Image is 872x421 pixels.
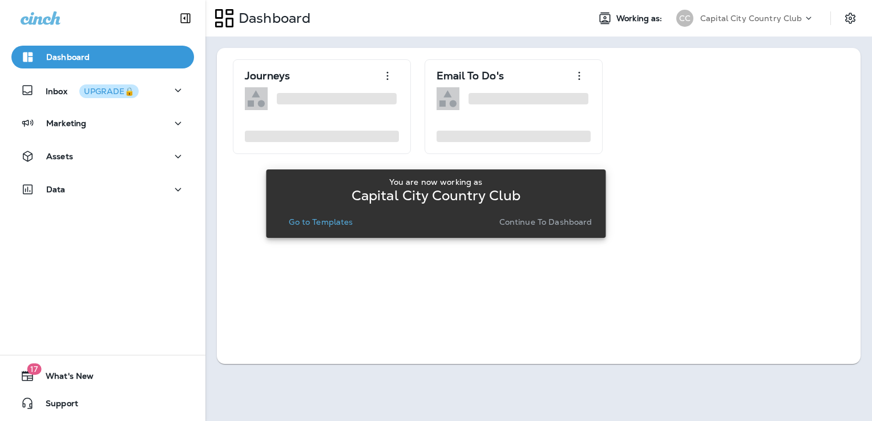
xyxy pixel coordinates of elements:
p: Journeys [245,70,290,82]
p: Inbox [46,84,139,96]
span: 17 [27,363,41,375]
span: Working as: [616,14,665,23]
div: CC [676,10,693,27]
p: Assets [46,152,73,161]
button: Go to Templates [284,214,357,230]
button: Data [11,178,194,201]
span: What's New [34,371,94,385]
p: Continue to Dashboard [499,217,592,226]
p: You are now working as [389,177,482,187]
button: UPGRADE🔒 [79,84,139,98]
p: Dashboard [234,10,310,27]
button: Settings [840,8,861,29]
button: Collapse Sidebar [169,7,201,30]
div: UPGRADE🔒 [84,87,134,95]
p: Capital City Country Club [352,191,521,200]
button: 17What's New [11,365,194,387]
button: Marketing [11,112,194,135]
button: Support [11,392,194,415]
button: Dashboard [11,46,194,68]
button: Continue to Dashboard [495,214,597,230]
p: Dashboard [46,52,90,62]
button: Assets [11,145,194,168]
span: Support [34,399,78,412]
p: Capital City Country Club [700,14,802,23]
p: Marketing [46,119,86,128]
p: Data [46,185,66,194]
button: InboxUPGRADE🔒 [11,79,194,102]
p: Go to Templates [289,217,353,226]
